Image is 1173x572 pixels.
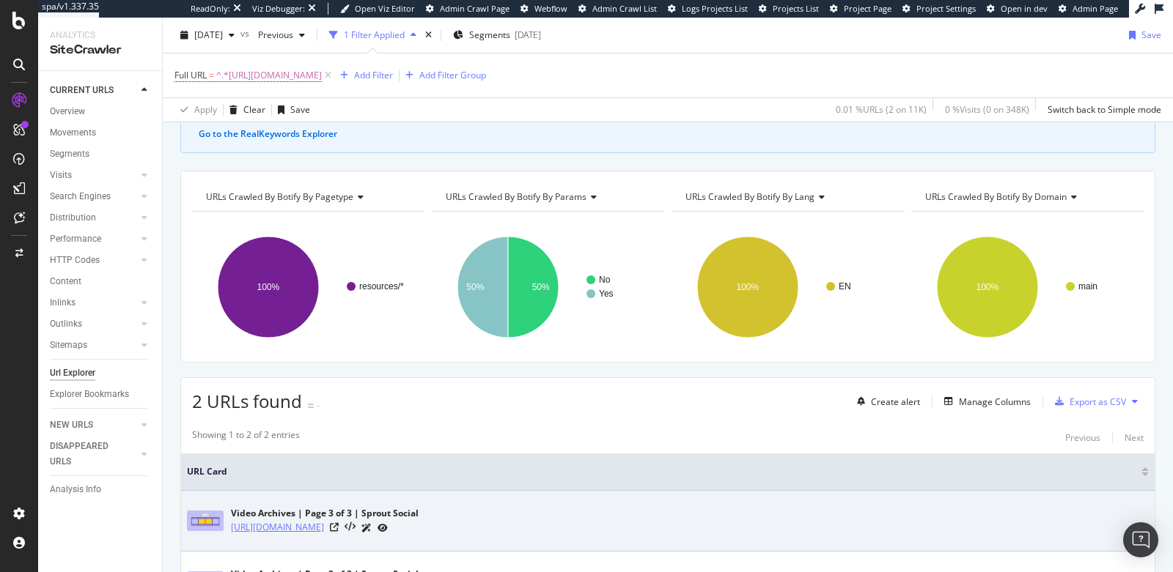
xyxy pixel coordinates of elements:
div: Clear [243,103,265,116]
a: Webflow [521,3,567,15]
a: Project Page [830,3,891,15]
button: Save [272,98,310,122]
div: Viz Debugger: [252,3,305,15]
button: Switch back to Simple mode [1042,98,1161,122]
span: Project Settings [916,3,976,14]
div: Search Engines [50,189,111,204]
text: 50% [466,282,484,292]
a: Analysis Info [50,482,152,497]
span: Admin Crawl Page [440,3,510,14]
a: Movements [50,125,152,141]
div: Save [290,103,310,116]
a: Inlinks [50,295,137,311]
div: Switch back to Simple mode [1048,103,1161,116]
div: [DATE] [515,29,541,41]
a: DISAPPEARED URLS [50,439,137,469]
div: Next [1125,431,1144,444]
a: Project Settings [902,3,976,15]
div: 0.01 % URLs ( 2 on 11K ) [836,103,927,116]
button: Previous [252,23,311,47]
div: Distribution [50,210,96,226]
text: resources/* [359,281,404,291]
button: Previous [1065,428,1100,446]
span: URLs Crawled By Botify By pagetype [206,190,353,203]
div: A chart. [911,223,1144,351]
div: Add Filter Group [419,69,486,81]
span: ^.*[URL][DOMAIN_NAME] [216,65,322,86]
div: NEW URLS [50,417,93,433]
div: 0 % Visits ( 0 on 348K ) [945,103,1029,116]
svg: A chart. [432,223,664,351]
div: Segments [50,146,89,162]
a: Logs Projects List [668,3,748,15]
a: Search Engines [50,189,137,204]
a: Open in dev [987,3,1048,15]
span: Project Page [844,3,891,14]
h4: URLs Crawled By Botify By lang [683,185,891,209]
span: Projects List [773,3,819,14]
text: 100% [737,282,760,292]
a: Segments [50,146,152,162]
span: Open in dev [1001,3,1048,14]
img: main image [187,510,224,531]
div: Manage Columns [959,395,1031,408]
a: AI Url Details [361,520,372,535]
a: Admin Page [1059,3,1118,15]
button: 1 Filter Applied [323,23,422,47]
text: Yes [599,289,614,299]
span: 2 URLs found [192,389,302,413]
span: URL Card [187,465,1138,478]
div: ReadOnly: [191,3,230,15]
button: Add Filter [334,67,393,84]
span: Admin Crawl List [592,3,657,14]
a: Visits [50,168,137,183]
a: Visit Online Page [330,523,339,532]
span: URLs Crawled By Botify By domain [925,190,1067,203]
div: 1 Filter Applied [344,29,405,41]
div: HTTP Codes [50,253,100,268]
div: Overview [50,104,85,119]
div: A chart. [192,223,424,351]
a: URL Inspection [378,520,388,535]
text: No [599,275,611,285]
div: Outlinks [50,316,82,332]
span: Segments [469,29,510,41]
div: Content [50,274,81,289]
svg: A chart. [672,223,904,351]
a: Admin Crawl List [578,3,657,15]
div: Url Explorer [50,365,95,381]
button: Next [1125,428,1144,446]
span: Admin Page [1073,3,1118,14]
div: Performance [50,231,101,247]
div: DISAPPEARED URLS [50,439,124,469]
a: CURRENT URLS [50,83,137,98]
div: Visits [50,168,72,183]
button: Create alert [851,390,920,413]
a: Distribution [50,210,137,226]
div: CURRENT URLS [50,83,114,98]
img: Equal [308,404,314,408]
div: Export as CSV [1070,395,1126,408]
div: Analytics [50,29,150,42]
button: Export as CSV [1049,390,1126,413]
a: Performance [50,231,137,247]
text: 50% [532,282,550,292]
a: Explorer Bookmarks [50,387,152,402]
text: main [1078,281,1097,291]
span: 2025 Sep. 19th [194,29,223,41]
a: Url Explorer [50,365,152,381]
span: URLs Crawled By Botify By params [446,190,586,203]
text: EN [839,281,851,291]
button: View HTML Source [345,522,356,532]
a: [URL][DOMAIN_NAME] [231,520,324,535]
h4: URLs Crawled By Botify By params [443,185,651,209]
text: 100% [257,282,280,292]
a: Open Viz Editor [340,3,415,15]
div: Add Filter [354,69,393,81]
a: HTTP Codes [50,253,137,268]
div: Analysis Info [50,482,101,497]
button: Add Filter Group [400,67,486,84]
div: Apply [194,103,217,116]
a: Sitemaps [50,338,137,353]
